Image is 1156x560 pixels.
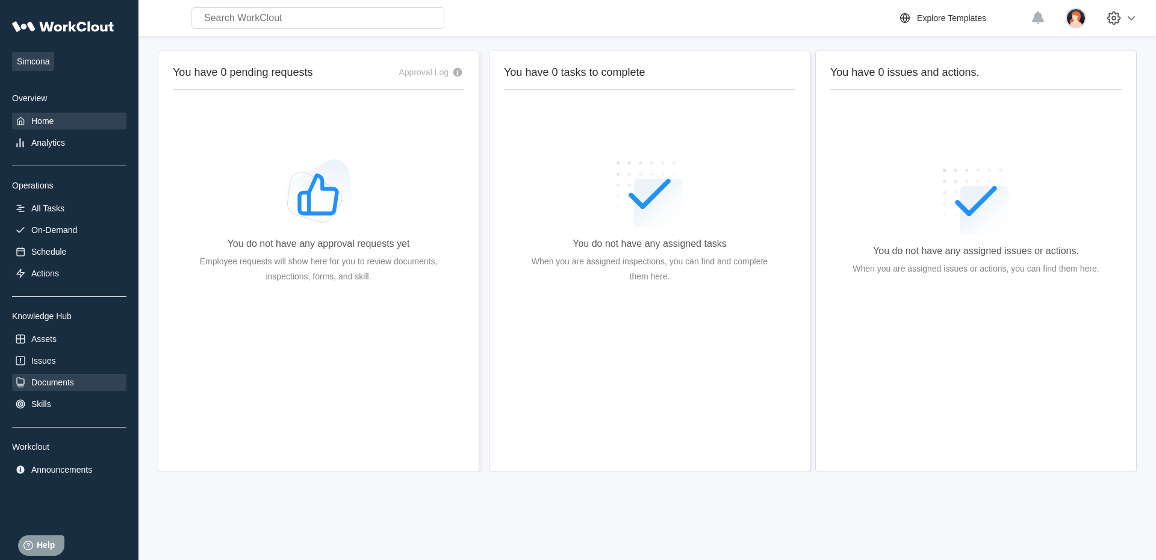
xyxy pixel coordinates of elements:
[31,399,51,409] div: Skills
[31,378,74,387] div: Documents
[853,261,1099,276] div: When you are assigned issues or actions, you can find them here.
[31,334,57,344] div: Assets
[12,311,126,321] div: Knowledge Hub
[12,134,126,151] a: Analytics
[12,113,126,129] a: Home
[12,93,126,103] div: Overview
[31,269,59,278] div: Actions
[12,461,126,478] a: Announcements
[31,247,66,257] div: Schedule
[523,254,776,284] div: When you are assigned inspections, you can find and complete them here.
[192,254,445,284] div: Employee requests will show here for you to review documents, inspections, forms, and skill.
[31,356,55,366] div: Issues
[12,181,126,190] div: Operations
[31,225,77,235] div: On-Demand
[31,116,54,126] div: Home
[31,465,92,474] div: Announcements
[12,442,126,452] div: Workclout
[898,11,1025,25] a: Explore Templates
[12,243,126,260] a: Schedule
[228,238,410,249] div: You do not have any approval requests yet
[12,200,126,217] a: All Tasks
[31,204,64,213] div: All Tasks
[12,331,126,347] a: Assets
[573,238,727,249] div: You do not have any assigned tasks
[12,265,126,282] a: Actions
[12,352,126,369] a: Issues
[873,246,1079,257] div: You do not have any assigned issues or actions.
[917,13,986,23] div: Explore Templates
[191,7,444,29] input: Search WorkClout
[1066,8,1086,28] img: user-2.png
[12,396,126,412] a: Skills
[31,138,65,148] div: Analytics
[12,374,126,391] a: Documents
[12,52,54,71] span: Simcona
[504,66,795,79] h2: You have 0 tasks to complete
[399,67,449,77] div: Approval Log
[173,66,313,79] h2: You have 0 pending requests
[830,66,1122,79] h2: You have 0 issues and actions.
[12,222,126,238] a: On-Demand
